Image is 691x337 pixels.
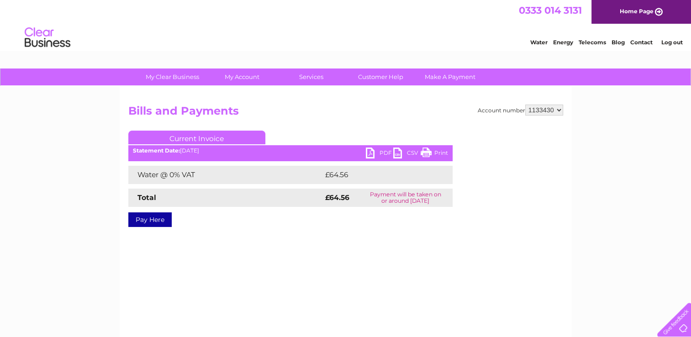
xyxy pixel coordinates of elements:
a: Customer Help [343,68,418,85]
a: Print [421,147,448,161]
a: Services [274,68,349,85]
img: logo.png [24,24,71,52]
td: £64.56 [323,166,434,184]
div: Account number [478,105,563,116]
a: 0333 014 3131 [519,5,582,16]
a: My Clear Business [135,68,210,85]
a: CSV [393,147,421,161]
h2: Bills and Payments [128,105,563,122]
strong: £64.56 [325,193,349,202]
a: Log out [661,39,682,46]
strong: Total [137,193,156,202]
div: Clear Business is a trading name of Verastar Limited (registered in [GEOGRAPHIC_DATA] No. 3667643... [130,5,562,44]
a: PDF [366,147,393,161]
a: Water [530,39,548,46]
a: Energy [553,39,573,46]
td: Payment will be taken on or around [DATE] [359,189,453,207]
div: [DATE] [128,147,453,154]
b: Statement Date: [133,147,180,154]
a: Current Invoice [128,131,265,144]
a: Contact [630,39,653,46]
a: Make A Payment [412,68,488,85]
td: Water @ 0% VAT [128,166,323,184]
a: Blog [612,39,625,46]
a: Pay Here [128,212,172,227]
a: Telecoms [579,39,606,46]
a: My Account [204,68,280,85]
